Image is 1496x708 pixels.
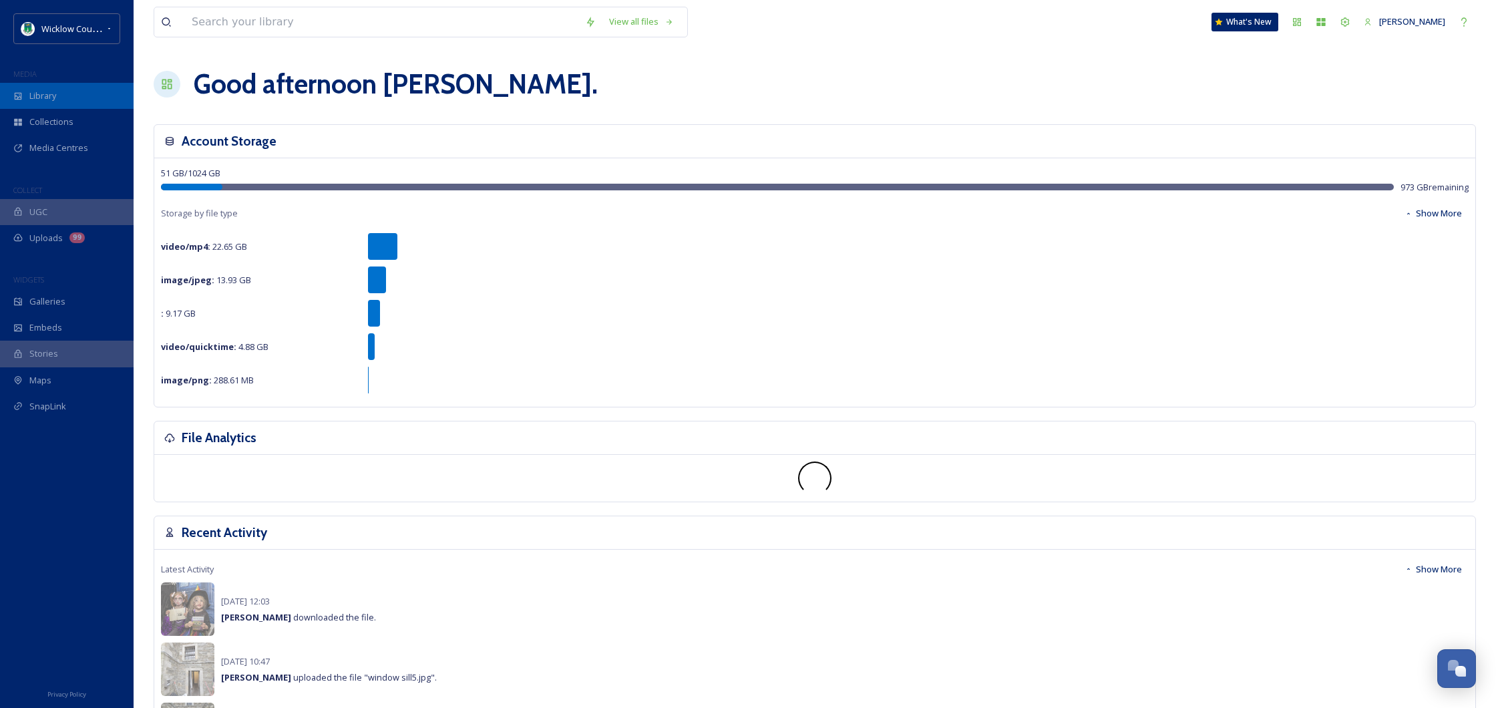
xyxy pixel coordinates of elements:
[47,685,86,701] a: Privacy Policy
[29,232,63,244] span: Uploads
[1211,13,1278,31] a: What's New
[21,22,35,35] img: download%20(9).png
[602,9,681,35] a: View all files
[47,690,86,699] span: Privacy Policy
[69,232,85,243] div: 99
[29,90,56,102] span: Library
[182,428,256,448] h3: File Analytics
[161,643,214,696] img: d2b3b918-52f3-46a9-893d-f5515177c11f.jpg
[221,611,376,623] span: downloaded the file.
[161,374,212,386] strong: image/png :
[29,400,66,413] span: SnapLink
[161,341,268,353] span: 4.88 GB
[29,295,65,308] span: Galleries
[29,142,88,154] span: Media Centres
[13,275,44,285] span: WIDGETS
[161,274,251,286] span: 13.93 GB
[221,611,291,623] strong: [PERSON_NAME]
[1398,556,1469,582] button: Show More
[1437,649,1476,688] button: Open Chat
[185,7,578,37] input: Search your library
[161,563,214,576] span: Latest Activity
[221,671,437,683] span: uploaded the file "window sill5.jpg".
[1379,15,1445,27] span: [PERSON_NAME]
[1400,181,1469,194] span: 973 GB remaining
[161,240,247,252] span: 22.65 GB
[161,582,214,636] img: 6c2eb915-d11a-4e37-8a40-d11d3d570e8b.jpg
[221,595,270,607] span: [DATE] 12:03
[41,22,136,35] span: Wicklow County Council
[161,374,254,386] span: 288.61 MB
[1357,9,1452,35] a: [PERSON_NAME]
[161,167,220,179] span: 51 GB / 1024 GB
[182,132,276,151] h3: Account Storage
[29,321,62,334] span: Embeds
[161,274,214,286] strong: image/jpeg :
[221,671,291,683] strong: [PERSON_NAME]
[182,523,267,542] h3: Recent Activity
[221,655,270,667] span: [DATE] 10:47
[29,116,73,128] span: Collections
[161,207,238,220] span: Storage by file type
[29,206,47,218] span: UGC
[29,347,58,360] span: Stories
[29,374,51,387] span: Maps
[161,341,236,353] strong: video/quicktime :
[161,307,196,319] span: 9.17 GB
[161,307,164,319] strong: :
[161,240,210,252] strong: video/mp4 :
[13,69,37,79] span: MEDIA
[194,64,598,104] h1: Good afternoon [PERSON_NAME] .
[13,185,42,195] span: COLLECT
[1398,200,1469,226] button: Show More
